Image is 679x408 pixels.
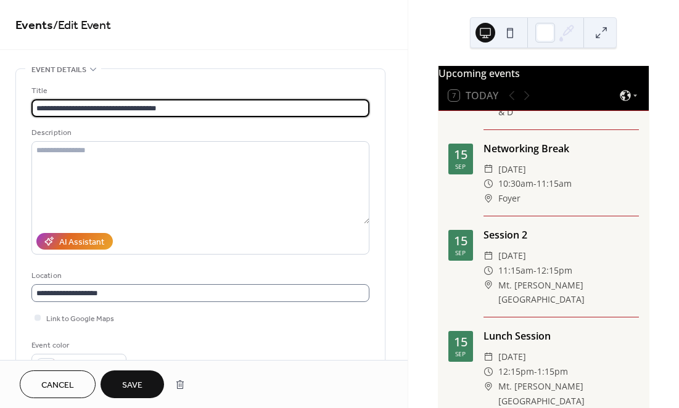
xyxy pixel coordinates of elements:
span: 12:15pm [498,364,534,379]
div: ​ [484,278,493,293]
div: Sep [455,351,466,357]
span: / Edit Event [53,14,111,38]
span: - [534,364,537,379]
span: 12:15pm [537,263,572,278]
div: ​ [484,349,493,364]
span: Link to Google Maps [46,312,114,325]
button: Save [101,370,164,398]
div: ​ [484,263,493,278]
a: Events [15,14,53,38]
div: Sep [455,163,466,169]
span: [DATE] [498,162,526,177]
div: ​ [484,191,493,206]
div: 15 [454,235,467,247]
span: - [533,176,537,191]
span: Foyer [498,191,521,206]
div: Upcoming events [438,66,649,81]
div: Event color [31,339,124,352]
button: Cancel [20,370,96,398]
div: Description [31,126,367,139]
span: Cancel [41,379,74,392]
span: - [533,263,537,278]
div: ​ [484,248,493,263]
div: ​ [484,176,493,191]
span: 11:15am [537,176,572,191]
div: ​ [484,162,493,177]
div: 15 [454,149,467,161]
div: Sep [455,250,466,256]
div: ​ [484,379,493,394]
span: Mt. [PERSON_NAME][GEOGRAPHIC_DATA] [498,278,639,308]
span: Save [122,379,142,392]
div: Networking Break [484,141,639,156]
div: 15 [454,336,467,348]
div: Title [31,84,367,97]
span: 1:15pm [537,364,568,379]
div: AI Assistant [59,236,104,249]
span: Event details [31,63,86,76]
div: ​ [484,364,493,379]
span: 10:30am [498,176,533,191]
div: Session 2 [484,227,639,242]
div: Location [31,269,367,282]
div: Lunch Session [484,328,639,343]
span: [DATE] [498,349,526,364]
span: 11:15am [498,263,533,278]
span: [DATE] [498,248,526,263]
button: AI Assistant [36,233,113,250]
